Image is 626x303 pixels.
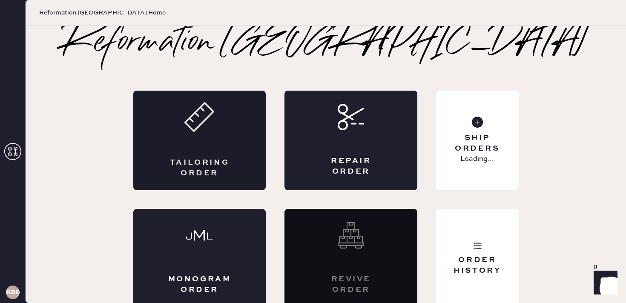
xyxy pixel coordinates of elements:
div: Tailoring Order [167,157,232,179]
div: Order History [443,255,511,276]
h3: RBRA [6,289,20,295]
h2: Reformation [GEOGRAPHIC_DATA] [63,26,589,60]
div: Monogram Order [167,274,232,295]
iframe: Front Chat [586,265,622,301]
div: Ship Orders [443,133,511,154]
div: Revive order [319,274,383,295]
span: Reformation [GEOGRAPHIC_DATA] Home [39,9,166,17]
div: Repair Order [319,156,383,177]
p: Loading... [460,154,494,164]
